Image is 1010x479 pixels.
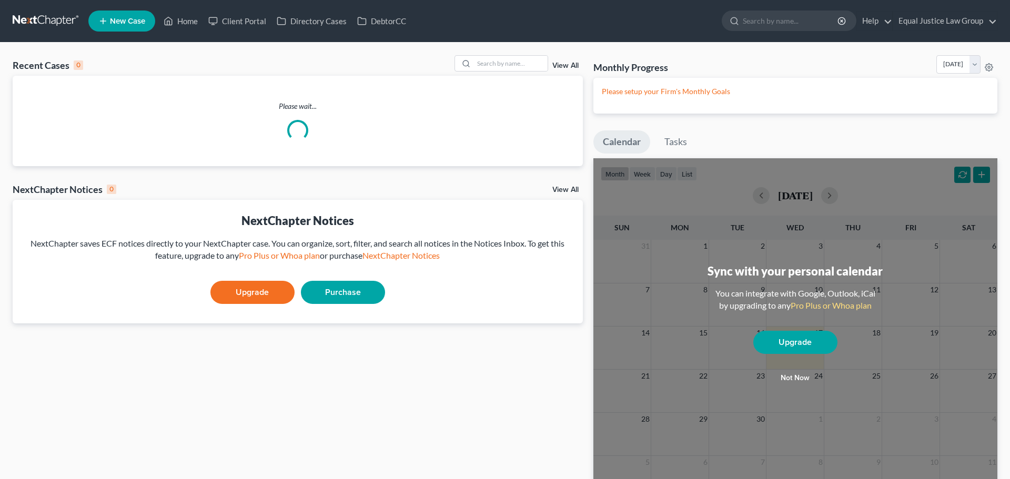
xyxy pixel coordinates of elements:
[21,212,574,229] div: NextChapter Notices
[271,12,352,30] a: Directory Cases
[708,263,883,279] div: Sync with your personal calendar
[13,183,116,196] div: NextChapter Notices
[362,250,440,260] a: NextChapter Notices
[552,186,579,193] a: View All
[602,86,989,97] p: Please setup your Firm's Monthly Goals
[203,12,271,30] a: Client Portal
[711,288,880,312] div: You can integrate with Google, Outlook, iCal by upgrading to any
[753,331,837,354] a: Upgrade
[13,101,583,111] p: Please wait...
[13,59,83,72] div: Recent Cases
[593,61,668,74] h3: Monthly Progress
[552,62,579,69] a: View All
[857,12,892,30] a: Help
[352,12,411,30] a: DebtorCC
[655,130,696,154] a: Tasks
[753,368,837,389] button: Not now
[107,185,116,194] div: 0
[791,300,872,310] a: Pro Plus or Whoa plan
[239,250,320,260] a: Pro Plus or Whoa plan
[74,60,83,70] div: 0
[743,11,839,30] input: Search by name...
[593,130,650,154] a: Calendar
[210,281,295,304] a: Upgrade
[893,12,997,30] a: Equal Justice Law Group
[21,238,574,262] div: NextChapter saves ECF notices directly to your NextChapter case. You can organize, sort, filter, ...
[110,17,145,25] span: New Case
[474,56,548,71] input: Search by name...
[158,12,203,30] a: Home
[301,281,385,304] a: Purchase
